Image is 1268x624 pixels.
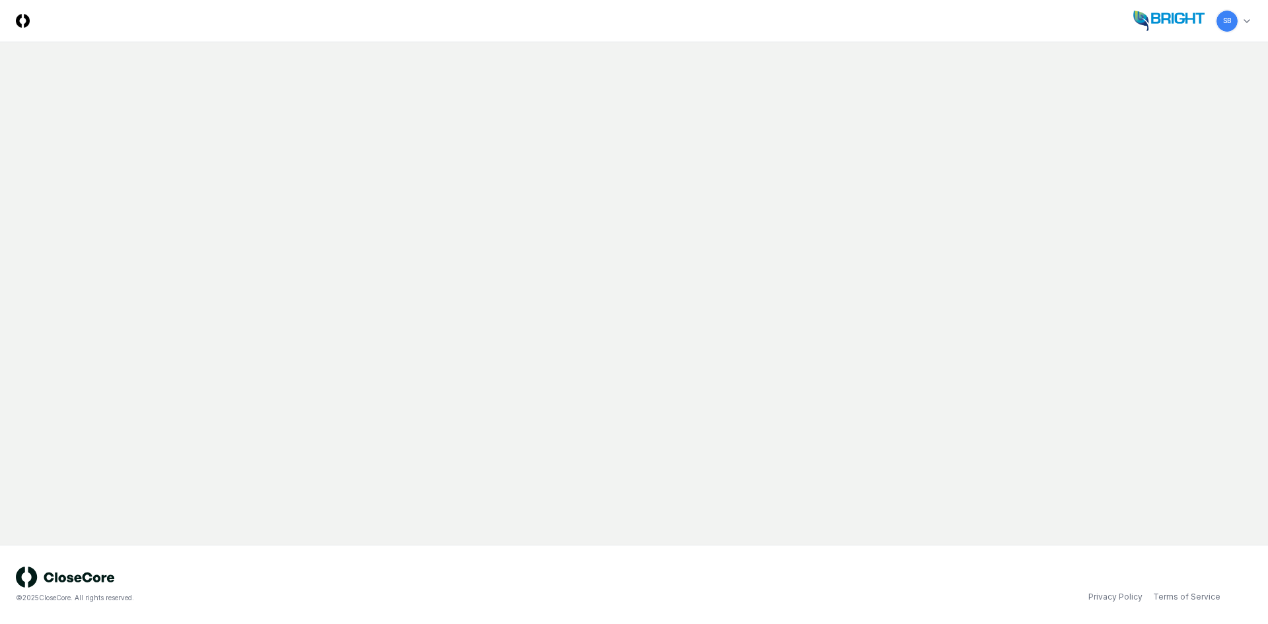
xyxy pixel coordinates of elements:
a: Terms of Service [1153,591,1220,603]
div: © 2025 CloseCore. All rights reserved. [16,593,634,603]
span: SB [1223,16,1231,26]
img: logo [16,567,115,588]
img: Logo [16,14,30,28]
img: Bright Biomethane North America logo [1133,11,1205,32]
a: Privacy Policy [1088,591,1143,603]
button: SB [1215,9,1239,33]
